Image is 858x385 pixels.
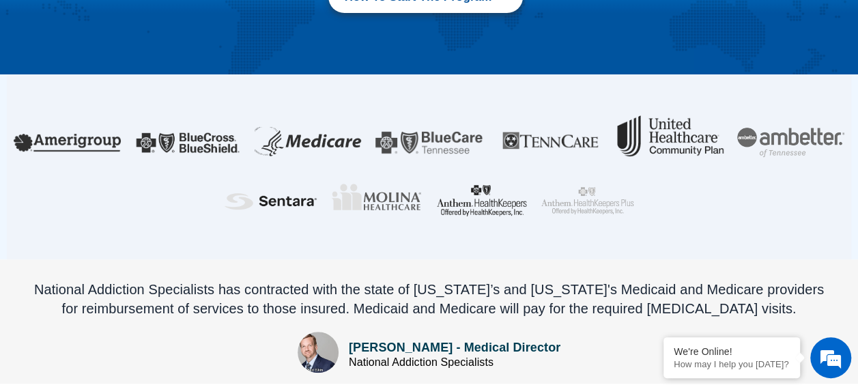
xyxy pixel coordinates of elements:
span: We're online! [79,109,188,247]
img: ambetter insurance of tennessee for opioid addiction [737,128,844,157]
p: How may I help you today? [674,359,790,369]
div: [PERSON_NAME] - Medical Director [349,339,560,357]
div: National Addiction Specialists [349,357,560,368]
img: online-suboxone-doctors-that-accepts-bluecross-blueshield [134,128,242,156]
div: Minimize live chat window [224,7,257,40]
img: molina healthcare logo [330,183,423,211]
img: online-suboxone-doctors-that-accepts-medicare [255,127,362,158]
div: National Addiction Specialists has contracted with the state of [US_STATE]’s and [US_STATE]'s Med... [27,280,831,318]
img: national addictiion specialists suboxone doctors dr chad elkin [298,332,339,373]
div: Navigation go back [15,70,35,91]
div: Chat with us now [91,72,250,89]
div: We're Online! [674,346,790,357]
img: online-suboxone-doctors-that-accepts-amerigroup [14,134,121,152]
img: UHC Logo [617,115,724,156]
img: online-suboxone-doctors-that-accepts-bluecare [375,131,483,154]
textarea: Type your message and hit 'Enter' [7,247,260,295]
img: TennCare logo [496,115,603,169]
